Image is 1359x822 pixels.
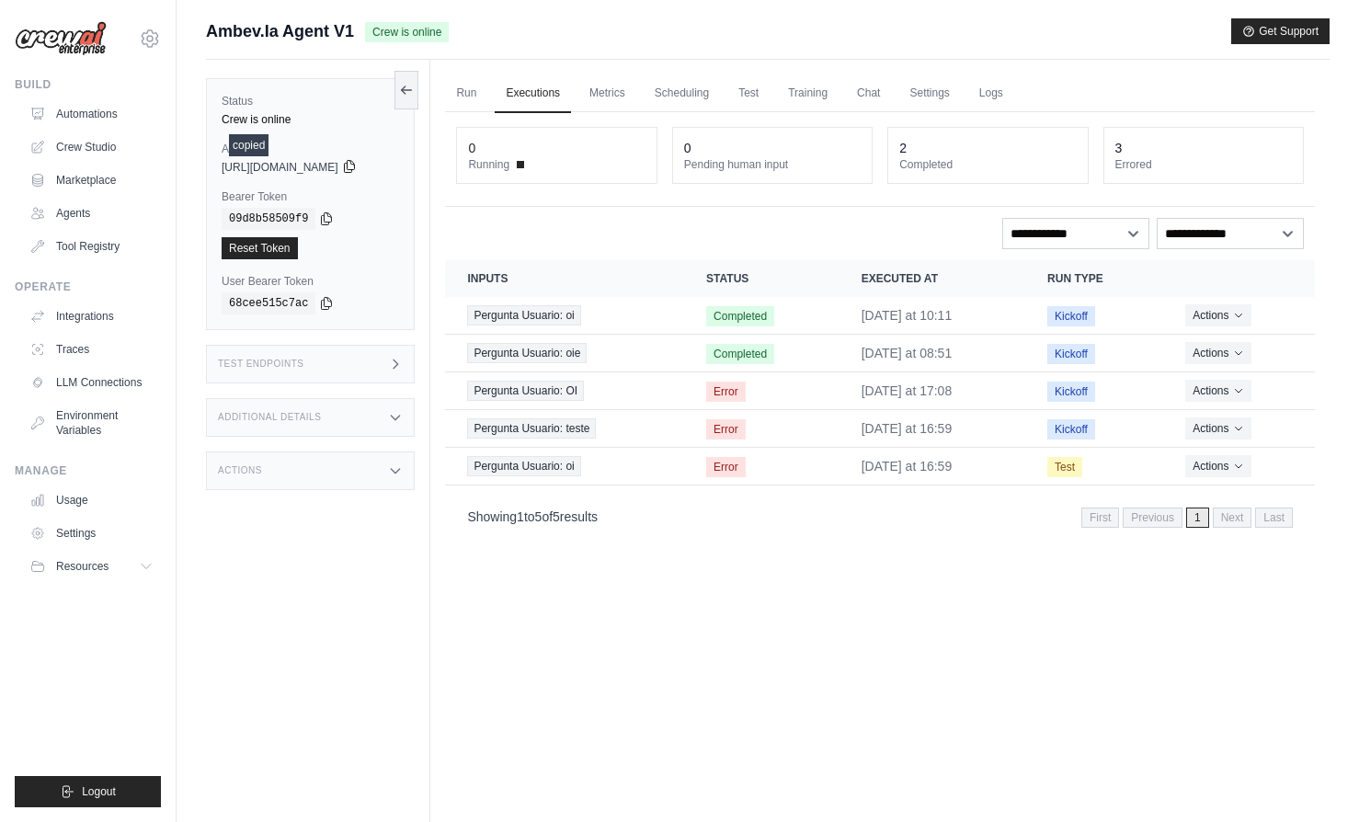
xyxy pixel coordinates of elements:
[222,208,315,230] code: 09d8b58509f9
[1231,18,1330,44] button: Get Support
[222,94,399,108] label: Status
[15,280,161,294] div: Operate
[222,237,298,259] a: Reset Token
[1213,508,1252,528] span: Next
[222,160,338,175] span: [URL][DOMAIN_NAME]
[15,463,161,478] div: Manage
[22,99,161,129] a: Automations
[15,21,107,56] img: Logo
[22,485,161,515] a: Usage
[899,139,907,157] div: 2
[22,519,161,548] a: Settings
[445,74,487,113] a: Run
[467,418,596,439] span: Pergunta Usuario: teste
[467,456,580,476] span: Pergunta Usuario: oi
[222,274,399,289] label: User Bearer Token
[862,421,953,436] time: September 11, 2025 at 16:59 GMT-3
[467,456,662,476] a: View execution details for Pergunta Usuario
[445,260,1315,540] section: Crew executions table
[777,74,839,113] a: Training
[1115,157,1292,172] dt: Errored
[1255,508,1293,528] span: Last
[1186,508,1209,528] span: 1
[684,260,839,297] th: Status
[706,306,774,326] span: Completed
[862,459,953,474] time: September 11, 2025 at 16:59 GMT-3
[862,383,953,398] time: September 11, 2025 at 17:08 GMT-3
[1047,419,1095,440] span: Kickoff
[862,346,953,360] time: September 12, 2025 at 08:51 GMT-3
[1185,342,1251,364] button: Actions for execution
[1047,382,1095,402] span: Kickoff
[535,509,542,524] span: 5
[467,305,580,325] span: Pergunta Usuario: oi
[899,157,1076,172] dt: Completed
[862,308,953,323] time: September 12, 2025 at 10:11 GMT-3
[495,74,571,113] a: Executions
[706,382,746,402] span: Error
[467,343,662,363] a: View execution details for Pergunta Usuario
[218,359,304,370] h3: Test Endpoints
[222,142,399,156] label: API URL
[22,232,161,261] a: Tool Registry
[727,74,770,113] a: Test
[22,302,161,331] a: Integrations
[22,199,161,228] a: Agents
[222,189,399,204] label: Bearer Token
[22,132,161,162] a: Crew Studio
[839,260,1025,297] th: Executed at
[1185,304,1251,326] button: Actions for execution
[468,157,509,172] span: Running
[468,139,475,157] div: 0
[15,77,161,92] div: Build
[578,74,636,113] a: Metrics
[1185,417,1251,440] button: Actions for execution
[56,559,108,574] span: Resources
[22,368,161,397] a: LLM Connections
[22,552,161,581] button: Resources
[445,260,684,297] th: Inputs
[467,305,662,325] a: View execution details for Pergunta Usuario
[218,412,321,423] h3: Additional Details
[467,381,584,401] span: Pergunta Usuario: OI
[1185,380,1251,402] button: Actions for execution
[684,139,691,157] div: 0
[1081,508,1119,528] span: First
[684,157,861,172] dt: Pending human input
[445,493,1315,540] nav: Pagination
[553,509,560,524] span: 5
[1025,260,1163,297] th: Run Type
[22,335,161,364] a: Traces
[1047,306,1095,326] span: Kickoff
[1047,457,1082,477] span: Test
[229,134,268,156] div: copied
[644,74,720,113] a: Scheduling
[222,112,399,127] div: Crew is online
[22,166,161,195] a: Marketplace
[22,401,161,445] a: Environment Variables
[365,22,449,42] span: Crew is online
[898,74,960,113] a: Settings
[1123,508,1182,528] span: Previous
[467,343,587,363] span: Pergunta Usuario: oie
[15,776,161,807] button: Logout
[467,418,662,439] a: View execution details for Pergunta Usuario
[1185,455,1251,477] button: Actions for execution
[222,292,315,314] code: 68cee515c7ac
[467,508,598,526] p: Showing to of results
[706,457,746,477] span: Error
[1047,344,1095,364] span: Kickoff
[846,74,891,113] a: Chat
[218,465,262,476] h3: Actions
[517,509,524,524] span: 1
[467,381,662,401] a: View execution details for Pergunta Usuario
[1115,139,1123,157] div: 3
[706,419,746,440] span: Error
[1081,508,1293,528] nav: Pagination
[206,18,354,44] span: Ambev.Ia Agent V1
[82,784,116,799] span: Logout
[968,74,1014,113] a: Logs
[706,344,774,364] span: Completed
